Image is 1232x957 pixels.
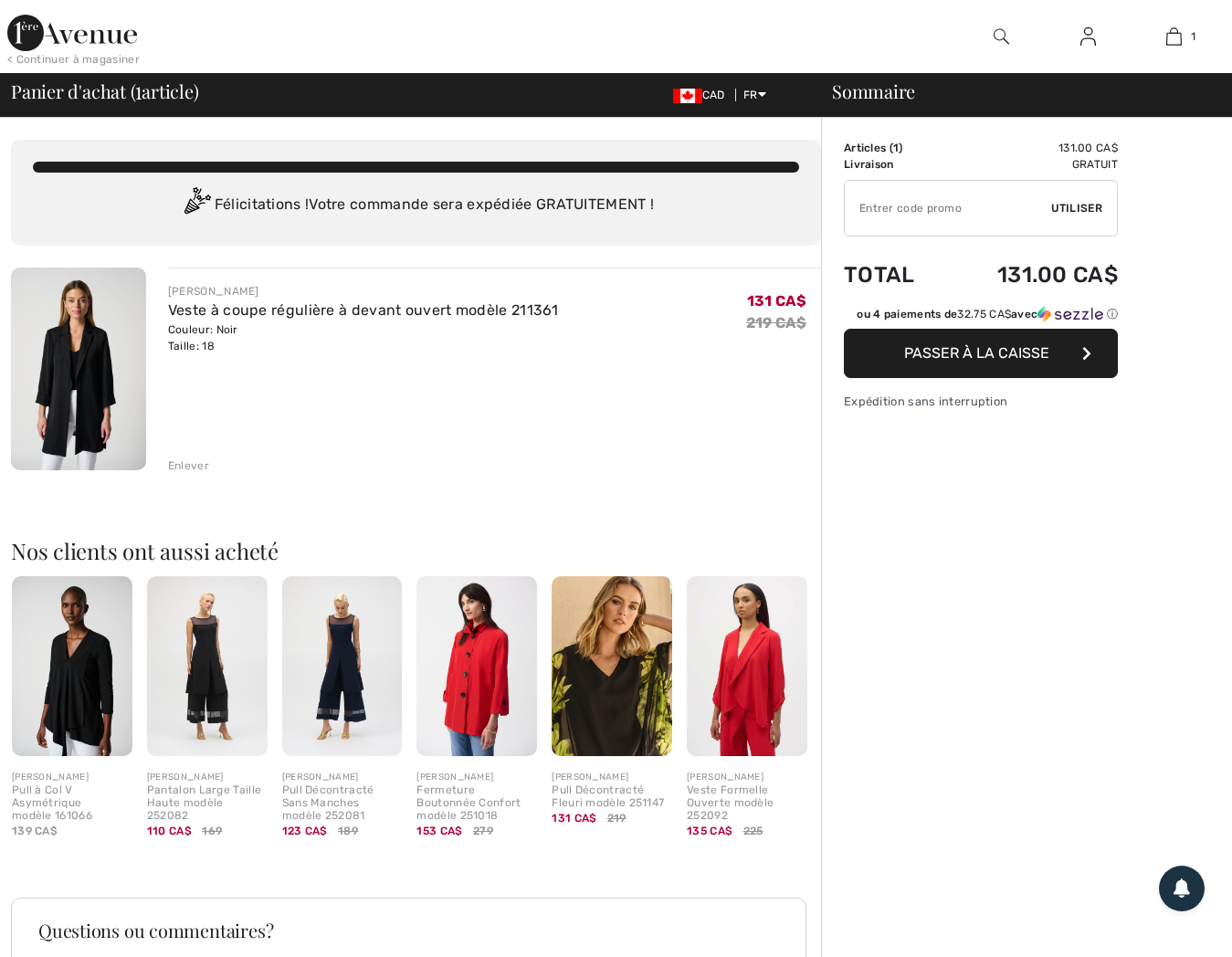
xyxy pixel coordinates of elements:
[552,576,672,757] img: Pull Décontracté Fleuri modèle 251147
[673,89,702,103] img: Canadian Dollar
[1037,306,1103,322] img: Sezzle
[810,82,1221,100] div: Sommaire
[844,306,1118,329] div: ou 4 paiements de32.75 CA$avecSezzle Cliquez pour en savoir plus sur Sezzle
[746,314,806,331] s: 219 CA$
[147,784,268,822] div: Pantalon Large Taille Haute modèle 252082
[38,921,779,940] h3: Questions ou commentaires?
[416,825,462,837] span: 153 CA$
[11,82,199,100] span: Panier d'achat ( article)
[747,292,806,310] span: 131 CA$
[416,784,537,822] div: Fermeture Boutonnée Confort modèle 251018
[1166,26,1182,47] img: Mon panier
[11,268,146,470] img: Veste à coupe régulière à devant ouvert modèle 211361
[416,771,537,784] div: [PERSON_NAME]
[552,784,672,810] div: Pull Décontracté Fleuri modèle 251147
[202,823,222,839] span: 169
[12,825,58,837] span: 139 CA$
[957,308,1011,321] span: 32.75 CA$
[12,576,132,757] img: Pull à Col V Asymétrique modèle 161066
[1191,28,1195,45] span: 1
[1080,26,1096,47] img: Mes infos
[178,187,215,224] img: Congratulation2.svg
[945,244,1118,306] td: 131.00 CA$
[844,393,1118,410] div: Expédition sans interruption
[687,784,807,822] div: Veste Formelle Ouverte modèle 252092
[857,306,1118,322] div: ou 4 paiements de avec
[687,576,807,757] img: Veste Formelle Ouverte modèle 252092
[416,576,537,757] img: Fermeture Boutonnée Confort modèle 251018
[168,301,559,319] a: Veste à coupe régulière à devant ouvert modèle 211361
[147,771,268,784] div: [PERSON_NAME]
[844,156,945,173] td: Livraison
[1066,26,1111,48] a: Se connecter
[168,457,209,474] div: Enlever
[552,771,672,784] div: [PERSON_NAME]
[338,823,358,839] span: 189
[1051,200,1102,216] span: Utiliser
[282,825,328,837] span: 123 CA$
[673,89,732,101] span: CAD
[845,181,1051,236] input: Code promo
[687,771,807,784] div: [PERSON_NAME]
[893,142,899,154] span: 1
[904,344,1049,362] span: Passer à la caisse
[994,26,1009,47] img: recherche
[135,78,142,101] span: 1
[945,156,1118,173] td: Gratuit
[844,140,945,156] td: Articles ( )
[1132,26,1216,47] a: 1
[282,576,403,757] img: Pull Décontracté Sans Manches modèle 252081
[282,784,403,822] div: Pull Décontracté Sans Manches modèle 252081
[7,51,140,68] div: < Continuer à magasiner
[552,812,596,825] span: 131 CA$
[11,540,821,562] h2: Nos clients ont aussi acheté
[12,771,132,784] div: [PERSON_NAME]
[743,89,766,101] span: FR
[12,784,132,822] div: Pull à Col V Asymétrique modèle 161066
[844,244,945,306] td: Total
[7,15,137,51] img: 1ère Avenue
[147,825,192,837] span: 110 CA$
[147,576,268,757] img: Pantalon Large Taille Haute modèle 252082
[282,771,403,784] div: [PERSON_NAME]
[168,283,559,300] div: [PERSON_NAME]
[33,187,799,224] div: Félicitations ! Votre commande sera expédiée GRATUITEMENT !
[687,825,732,837] span: 135 CA$
[473,823,493,839] span: 279
[743,823,763,839] span: 225
[168,321,559,354] div: Couleur: Noir Taille: 18
[844,329,1118,378] button: Passer à la caisse
[607,810,627,826] span: 219
[945,140,1118,156] td: 131.00 CA$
